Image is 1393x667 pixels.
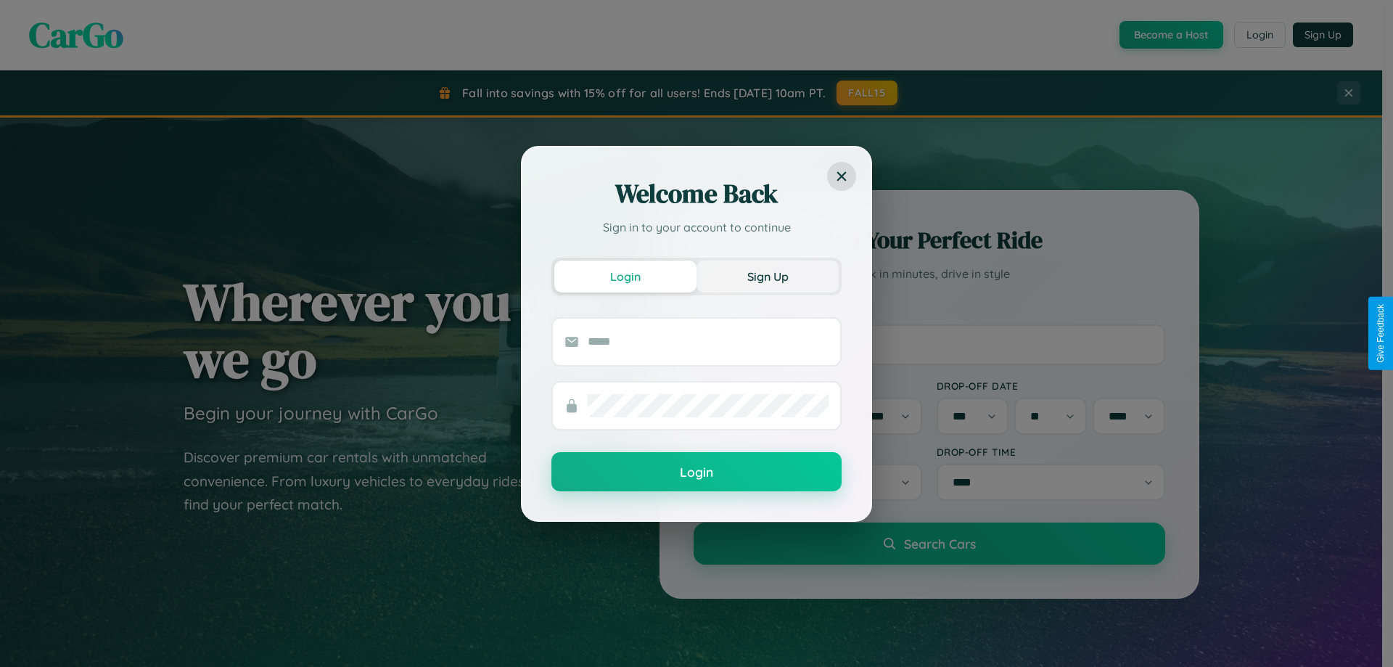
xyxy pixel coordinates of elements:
h2: Welcome Back [551,176,842,211]
div: Give Feedback [1376,304,1386,363]
button: Sign Up [696,261,839,292]
p: Sign in to your account to continue [551,218,842,236]
button: Login [554,261,696,292]
button: Login [551,452,842,491]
